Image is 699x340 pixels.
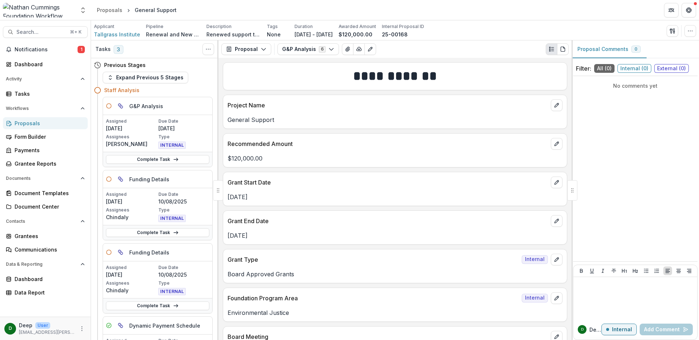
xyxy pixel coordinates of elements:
[115,173,126,185] button: Parent task
[228,139,548,148] p: Recommended Amount
[158,288,186,295] span: INTERNAL
[635,47,637,52] span: 0
[228,154,562,163] p: $120,000.00
[3,158,88,170] a: Grantee Reports
[3,244,88,256] a: Communications
[221,43,271,55] button: Proposal
[3,144,88,156] a: Payments
[3,201,88,213] a: Document Center
[15,232,82,240] div: Grantees
[551,215,562,227] button: edit
[228,308,562,317] p: Environmental Justice
[94,23,114,30] p: Applicant
[228,217,548,225] p: Grant End Date
[15,160,82,167] div: Grantee Reports
[617,64,651,73] span: Internal ( 0 )
[129,102,163,110] h5: G&P Analysis
[158,124,209,132] p: [DATE]
[295,23,313,30] p: Duration
[106,271,157,278] p: [DATE]
[15,133,82,141] div: Form Builder
[663,266,672,275] button: Align Left
[6,219,78,224] span: Contacts
[589,326,601,333] p: Deep
[158,207,209,213] p: Type
[106,213,157,221] p: Chindaly
[3,258,88,270] button: Open Data & Reporting
[588,266,596,275] button: Underline
[339,23,376,30] p: Awarded Amount
[3,173,88,184] button: Open Documents
[3,216,88,227] button: Open Contacts
[94,5,179,15] nav: breadcrumb
[15,47,78,53] span: Notifications
[642,266,651,275] button: Bullet List
[95,46,111,52] h3: Tasks
[15,146,82,154] div: Payments
[114,45,123,54] span: 3
[106,155,209,164] a: Complete Task
[135,6,177,14] div: General Support
[15,275,82,283] div: Dashboard
[206,31,261,38] p: Renewed support to Tallgrass Institute, for its work to engage tribal leaders, institutional inve...
[158,280,209,286] p: Type
[158,134,209,140] p: Type
[557,43,569,55] button: PDF view
[158,271,209,278] p: 10/08/2025
[228,115,562,124] p: General Support
[158,198,209,205] p: 10/08/2025
[3,58,88,70] a: Dashboard
[3,230,88,242] a: Grantees
[682,3,696,17] button: Get Help
[581,328,584,331] div: Deep
[601,324,637,335] button: Internal
[129,175,169,183] h5: Funding Details
[106,207,157,213] p: Assignees
[146,31,201,38] p: Renewal and New Grants Pipeline
[19,329,75,336] p: [EMAIL_ADDRESS][PERSON_NAME][DOMAIN_NAME]
[3,273,88,285] a: Dashboard
[15,90,82,98] div: Tasks
[15,60,82,68] div: Dashboard
[146,23,163,30] p: Pipeline
[115,100,126,112] button: View dependent tasks
[158,264,209,271] p: Due Date
[106,134,157,140] p: Assignees
[35,322,50,329] p: User
[3,187,88,199] a: Document Templates
[158,191,209,198] p: Due Date
[228,178,548,187] p: Grant Start Date
[664,3,679,17] button: Partners
[3,3,75,17] img: Nathan Cummings Foundation Workflow Sandbox logo
[115,246,126,258] button: Parent task
[228,231,562,240] p: [DATE]
[640,324,693,335] button: Add Comment
[551,292,562,304] button: edit
[106,301,209,310] a: Complete Task
[654,64,689,73] span: External ( 0 )
[551,177,562,188] button: edit
[551,138,562,150] button: edit
[158,215,186,222] span: INTERNAL
[3,286,88,299] a: Data Report
[106,264,157,271] p: Assigned
[106,286,157,294] p: Chindaly
[3,26,88,38] button: Search...
[94,31,140,38] a: Tallgrass Institute
[594,64,615,73] span: All ( 0 )
[3,73,88,85] button: Open Activity
[609,266,618,275] button: Strike
[522,255,548,264] span: Internal
[577,266,586,275] button: Bold
[546,43,557,55] button: Plaintext view
[68,28,83,36] div: ⌘ + K
[3,103,88,114] button: Open Workflows
[382,23,424,30] p: Internal Proposal ID
[6,106,78,111] span: Workflows
[3,131,88,143] a: Form Builder
[342,43,354,55] button: View Attached Files
[106,228,209,237] a: Complete Task
[339,31,372,38] p: $120,000.00
[129,249,169,256] h5: Funding Details
[685,266,694,275] button: Align Right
